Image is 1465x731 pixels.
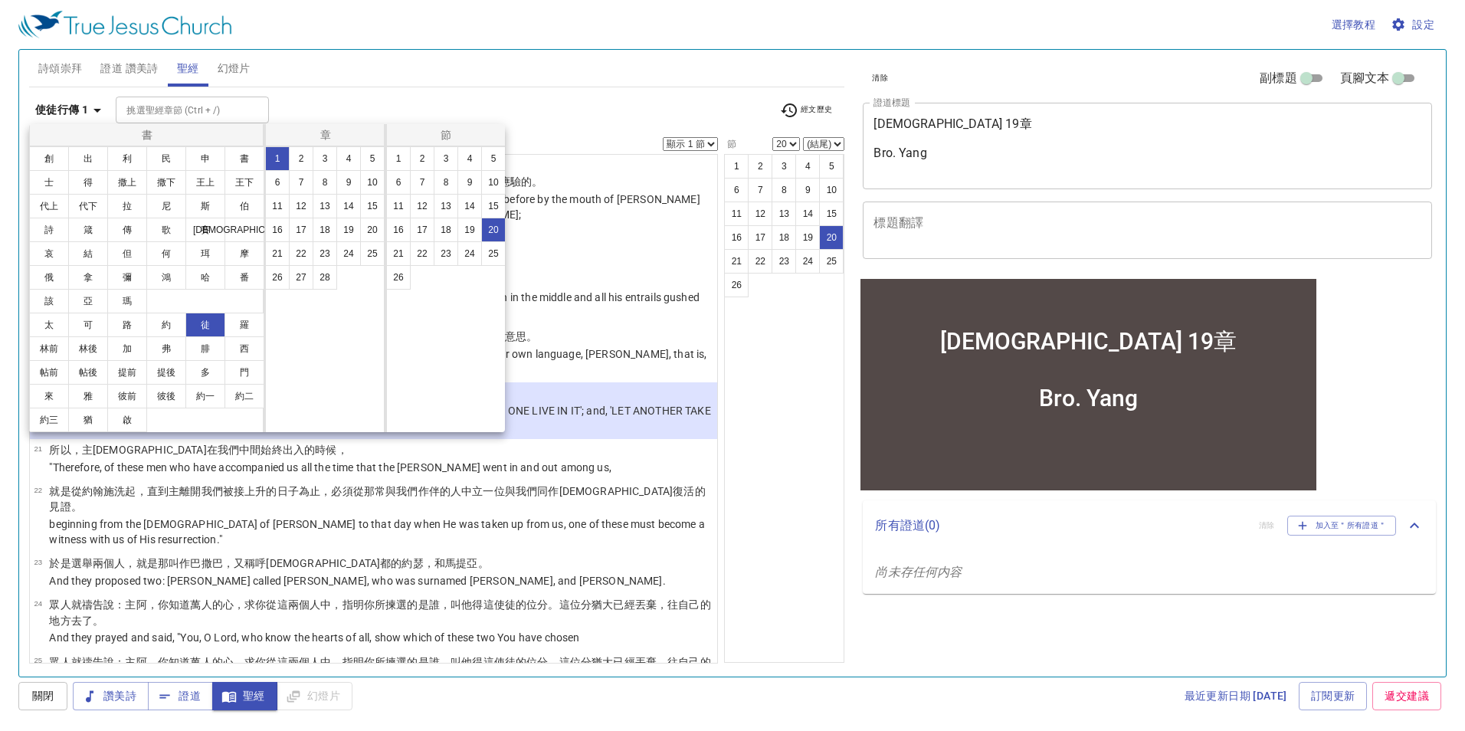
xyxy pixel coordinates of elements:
button: 尼 [146,194,186,218]
button: 太 [29,313,69,337]
button: 18 [313,218,337,242]
button: 17 [289,218,313,242]
button: 提後 [146,360,186,385]
button: 士 [29,170,69,195]
button: 25 [360,241,385,266]
button: 8 [313,170,337,195]
button: 7 [410,170,434,195]
button: 歌 [146,218,186,242]
button: 27 [289,265,313,290]
button: 民 [146,146,186,171]
button: 26 [265,265,290,290]
button: 賽 [185,218,225,242]
button: 約一 [185,384,225,408]
button: 10 [481,170,506,195]
button: 5 [360,146,385,171]
button: 利 [107,146,147,171]
button: 番 [225,265,264,290]
button: 約三 [29,408,69,432]
button: 26 [386,265,411,290]
button: 撒上 [107,170,147,195]
button: 可 [68,313,108,337]
button: 12 [289,194,313,218]
button: 25 [481,241,506,266]
button: 20 [481,218,506,242]
button: 但 [107,241,147,266]
button: 1 [265,146,290,171]
button: 哈 [185,265,225,290]
button: 提前 [107,360,147,385]
button: 9 [336,170,361,195]
button: 珥 [185,241,225,266]
button: 腓 [185,336,225,361]
p: 章 [269,127,382,143]
button: 17 [410,218,434,242]
button: 16 [265,218,290,242]
div: [DEMOGRAPHIC_DATA] 19章 Bro. Yang [84,51,380,136]
button: 28 [313,265,337,290]
p: 節 [390,127,502,143]
button: 4 [336,146,361,171]
button: 3 [434,146,458,171]
button: 20 [360,218,385,242]
button: 路 [107,313,147,337]
button: 該 [29,289,69,313]
button: 13 [434,194,458,218]
p: 書 [33,127,262,143]
button: 亞 [68,289,108,313]
button: 摩 [225,241,264,266]
button: 16 [386,218,411,242]
button: 2 [289,146,313,171]
button: 林後 [68,336,108,361]
button: 14 [336,194,361,218]
button: 15 [481,194,506,218]
button: 12 [410,194,434,218]
button: 羅 [225,313,264,337]
button: 箴 [68,218,108,242]
button: [DEMOGRAPHIC_DATA] [225,218,264,242]
button: 18 [434,218,458,242]
button: 13 [313,194,337,218]
button: 1 [386,146,411,171]
button: 10 [360,170,385,195]
button: 徒 [185,313,225,337]
button: 拿 [68,265,108,290]
button: 6 [386,170,411,195]
button: 2 [410,146,434,171]
button: 5 [481,146,506,171]
button: 猶 [68,408,108,432]
button: 彼後 [146,384,186,408]
button: 24 [336,241,361,266]
button: 雅 [68,384,108,408]
button: 出 [68,146,108,171]
button: 4 [457,146,482,171]
button: 23 [313,241,337,266]
button: 西 [225,336,264,361]
button: 拉 [107,194,147,218]
button: 門 [225,360,264,385]
button: 帖後 [68,360,108,385]
button: 多 [185,360,225,385]
button: 彼前 [107,384,147,408]
button: 加 [107,336,147,361]
button: 7 [289,170,313,195]
button: 8 [434,170,458,195]
button: 傳 [107,218,147,242]
button: 來 [29,384,69,408]
button: 22 [289,241,313,266]
button: 書 [225,146,264,171]
button: 伯 [225,194,264,218]
button: 23 [434,241,458,266]
button: 3 [313,146,337,171]
button: 哀 [29,241,69,266]
button: 約 [146,313,186,337]
button: 11 [386,194,411,218]
button: 9 [457,170,482,195]
button: 撒下 [146,170,186,195]
button: 代下 [68,194,108,218]
button: 21 [386,241,411,266]
button: 6 [265,170,290,195]
button: 24 [457,241,482,266]
button: 帖前 [29,360,69,385]
button: 王下 [225,170,264,195]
